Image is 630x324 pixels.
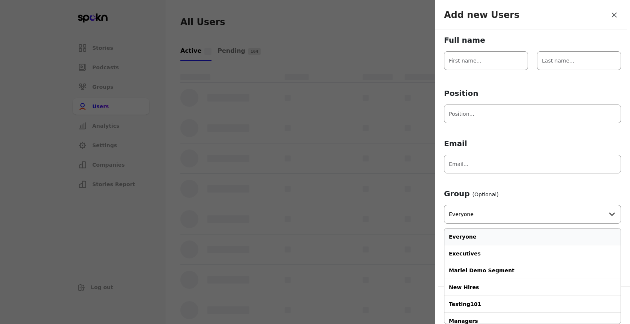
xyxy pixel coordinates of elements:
span: Position [444,88,621,99]
span: (Optional) [472,191,499,197]
span: Full name [444,35,528,45]
span: Mariel Demo Segment [449,267,616,274]
h3: Add new Users [444,9,519,21]
span: Executives [449,250,616,257]
span: Everyone [449,233,616,240]
input: Select or search group... [444,205,621,224]
span: New Hires [449,284,616,291]
input: Position [444,105,621,123]
input: Full name [444,51,528,70]
span: Email [444,138,621,149]
input: Last name... [537,51,621,70]
span: Testing101 [449,300,616,308]
input: Email [444,155,621,173]
span: Group [444,188,621,199]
